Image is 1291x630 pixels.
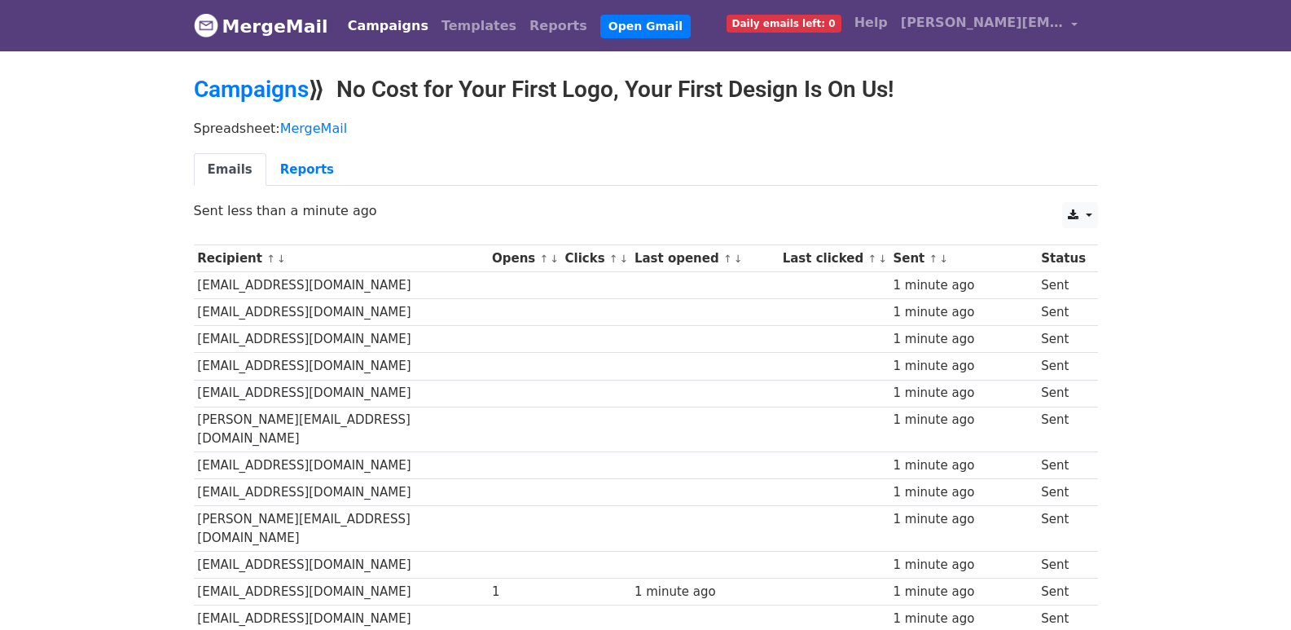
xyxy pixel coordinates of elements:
[1037,552,1089,579] td: Sent
[266,153,348,187] a: Reports
[893,483,1033,502] div: 1 minute ago
[194,9,328,43] a: MergeMail
[194,452,489,479] td: [EMAIL_ADDRESS][DOMAIN_NAME]
[194,353,489,380] td: [EMAIL_ADDRESS][DOMAIN_NAME]
[341,10,435,42] a: Campaigns
[194,407,489,452] td: [PERSON_NAME][EMAIL_ADDRESS][DOMAIN_NAME]
[1037,407,1089,452] td: Sent
[889,245,1038,272] th: Sent
[893,411,1033,430] div: 1 minute ago
[893,276,1033,295] div: 1 minute ago
[561,245,630,272] th: Clicks
[893,456,1033,475] div: 1 minute ago
[609,253,618,265] a: ↑
[893,583,1033,601] div: 1 minute ago
[635,583,775,601] div: 1 minute ago
[194,76,309,103] a: Campaigns
[266,253,275,265] a: ↑
[194,299,489,326] td: [EMAIL_ADDRESS][DOMAIN_NAME]
[1037,506,1089,552] td: Sent
[893,330,1033,349] div: 1 minute ago
[893,510,1033,529] div: 1 minute ago
[194,153,266,187] a: Emails
[939,253,948,265] a: ↓
[893,357,1033,376] div: 1 minute ago
[630,245,779,272] th: Last opened
[779,245,889,272] th: Last clicked
[894,7,1085,45] a: [PERSON_NAME][EMAIL_ADDRESS][DOMAIN_NAME]
[929,253,938,265] a: ↑
[194,13,218,37] img: MergeMail logo
[194,552,489,579] td: [EMAIL_ADDRESS][DOMAIN_NAME]
[1037,272,1089,299] td: Sent
[727,15,841,33] span: Daily emails left: 0
[1037,326,1089,353] td: Sent
[1037,579,1089,606] td: Sent
[523,10,594,42] a: Reports
[1037,479,1089,506] td: Sent
[600,15,691,38] a: Open Gmail
[492,583,557,601] div: 1
[1037,452,1089,479] td: Sent
[194,202,1098,219] p: Sent less than a minute ago
[194,579,489,606] td: [EMAIL_ADDRESS][DOMAIN_NAME]
[194,506,489,552] td: [PERSON_NAME][EMAIL_ADDRESS][DOMAIN_NAME]
[1037,299,1089,326] td: Sent
[723,253,732,265] a: ↑
[848,7,894,39] a: Help
[893,610,1033,628] div: 1 minute ago
[1037,380,1089,407] td: Sent
[1037,245,1089,272] th: Status
[867,253,876,265] a: ↑
[734,253,743,265] a: ↓
[893,384,1033,403] div: 1 minute ago
[435,10,523,42] a: Templates
[720,7,848,39] a: Daily emails left: 0
[1037,353,1089,380] td: Sent
[194,120,1098,137] p: Spreadsheet:
[194,380,489,407] td: [EMAIL_ADDRESS][DOMAIN_NAME]
[488,245,561,272] th: Opens
[194,272,489,299] td: [EMAIL_ADDRESS][DOMAIN_NAME]
[620,253,629,265] a: ↓
[280,121,347,136] a: MergeMail
[901,13,1064,33] span: [PERSON_NAME][EMAIL_ADDRESS][DOMAIN_NAME]
[539,253,548,265] a: ↑
[194,479,489,506] td: [EMAIL_ADDRESS][DOMAIN_NAME]
[194,245,489,272] th: Recipient
[194,76,1098,104] h2: ⟫ No Cost for Your First Logo, Your First Design Is On Us!
[550,253,559,265] a: ↓
[878,253,887,265] a: ↓
[194,326,489,353] td: [EMAIL_ADDRESS][DOMAIN_NAME]
[893,556,1033,575] div: 1 minute ago
[277,253,286,265] a: ↓
[893,303,1033,322] div: 1 minute ago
